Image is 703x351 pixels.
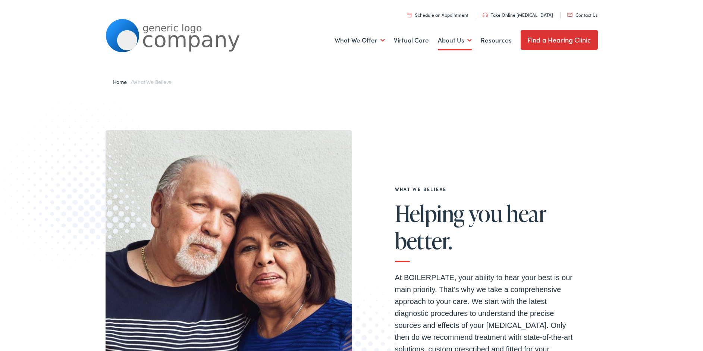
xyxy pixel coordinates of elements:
[394,26,429,54] a: Virtual Care
[407,12,468,18] a: Schedule an Appointment
[483,12,553,18] a: Take Online [MEDICAL_DATA]
[395,228,452,253] span: better.
[483,13,488,17] img: utility icon
[567,13,572,17] img: utility icon
[395,187,574,192] h2: What We Believe
[481,26,512,54] a: Resources
[407,12,411,17] img: utility icon
[469,201,502,226] span: you
[506,201,546,226] span: hear
[335,26,385,54] a: What We Offer
[567,12,597,18] a: Contact Us
[438,26,472,54] a: About Us
[395,201,465,226] span: Helping
[521,30,598,50] a: Find a Hearing Clinic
